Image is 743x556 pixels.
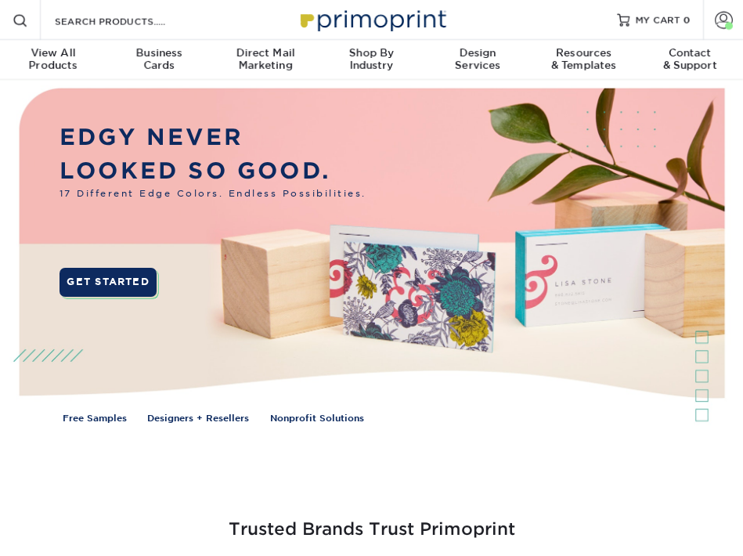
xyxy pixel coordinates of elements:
[53,11,206,30] input: SEARCH PRODUCTS.....
[424,40,531,81] a: DesignServices
[531,47,637,60] span: Resources
[270,412,364,425] a: Nonprofit Solutions
[531,47,637,72] div: & Templates
[636,13,680,27] span: MY CART
[60,121,366,154] p: EDGY NEVER
[63,412,127,425] a: Free Samples
[637,47,743,60] span: Contact
[294,2,450,36] img: Primoprint
[424,47,531,72] div: Services
[531,40,637,81] a: Resources& Templates
[106,47,213,60] span: Business
[637,47,743,72] div: & Support
[60,268,157,297] a: GET STARTED
[212,47,319,60] span: Direct Mail
[212,47,319,72] div: Marketing
[60,187,366,200] span: 17 Different Edge Colors. Endless Possibilities.
[637,40,743,81] a: Contact& Support
[319,47,425,60] span: Shop By
[212,40,319,81] a: Direct MailMarketing
[147,412,249,425] a: Designers + Resellers
[424,47,531,60] span: Design
[319,47,425,72] div: Industry
[60,154,366,188] p: LOOKED SO GOOD.
[106,40,213,81] a: BusinessCards
[319,40,425,81] a: Shop ByIndustry
[683,14,691,25] span: 0
[106,47,213,72] div: Cards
